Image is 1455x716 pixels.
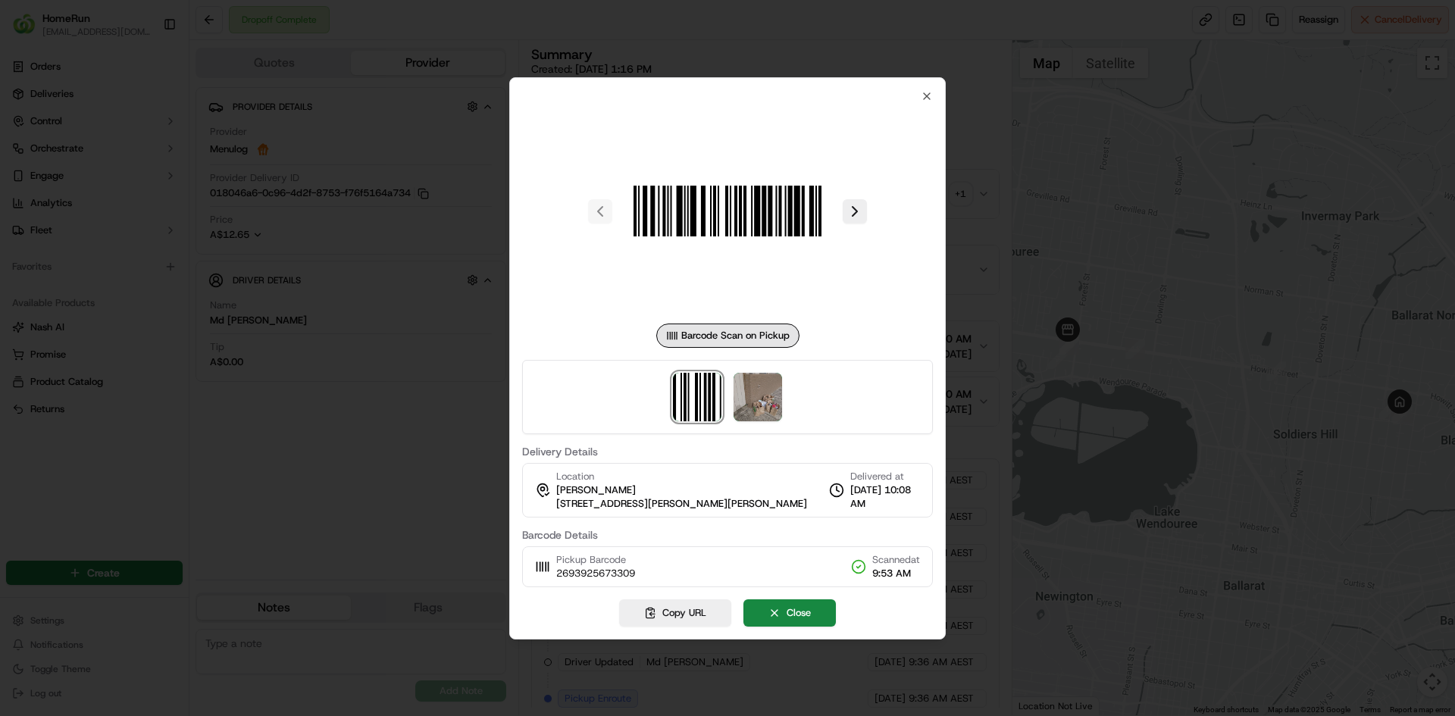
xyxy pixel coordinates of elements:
input: Got a question? Start typing here... [39,98,273,114]
div: We're available if you need us! [52,160,192,172]
button: Start new chat [258,149,276,167]
img: Nash [15,15,45,45]
img: barcode_scan_on_pickup image [618,102,837,320]
label: Delivery Details [522,446,933,457]
div: 💻 [128,221,140,233]
button: Copy URL [619,599,731,627]
a: Powered byPylon [107,256,183,268]
span: Delivered at [850,470,920,483]
a: 📗Knowledge Base [9,214,122,241]
img: 1736555255976-a54dd68f-1ca7-489b-9aae-adbdc363a1c4 [15,145,42,172]
label: Barcode Details [522,530,933,540]
span: API Documentation [143,220,243,235]
span: [DATE] 10:08 AM [850,483,920,511]
span: Location [556,470,594,483]
div: 📗 [15,221,27,233]
span: Scanned at [872,553,920,567]
span: Knowledge Base [30,220,116,235]
img: barcode_scan_on_pickup image [673,373,721,421]
span: Pickup Barcode [556,553,635,567]
div: Start new chat [52,145,249,160]
span: [STREET_ADDRESS][PERSON_NAME][PERSON_NAME] [556,497,807,511]
span: [PERSON_NAME] [556,483,636,497]
img: photo_proof_of_delivery image [734,373,782,421]
span: 9:53 AM [872,567,920,580]
span: 2693925673309 [556,567,635,580]
div: Barcode Scan on Pickup [656,324,799,348]
span: Pylon [151,257,183,268]
a: 💻API Documentation [122,214,249,241]
button: Close [743,599,836,627]
p: Welcome 👋 [15,61,276,85]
